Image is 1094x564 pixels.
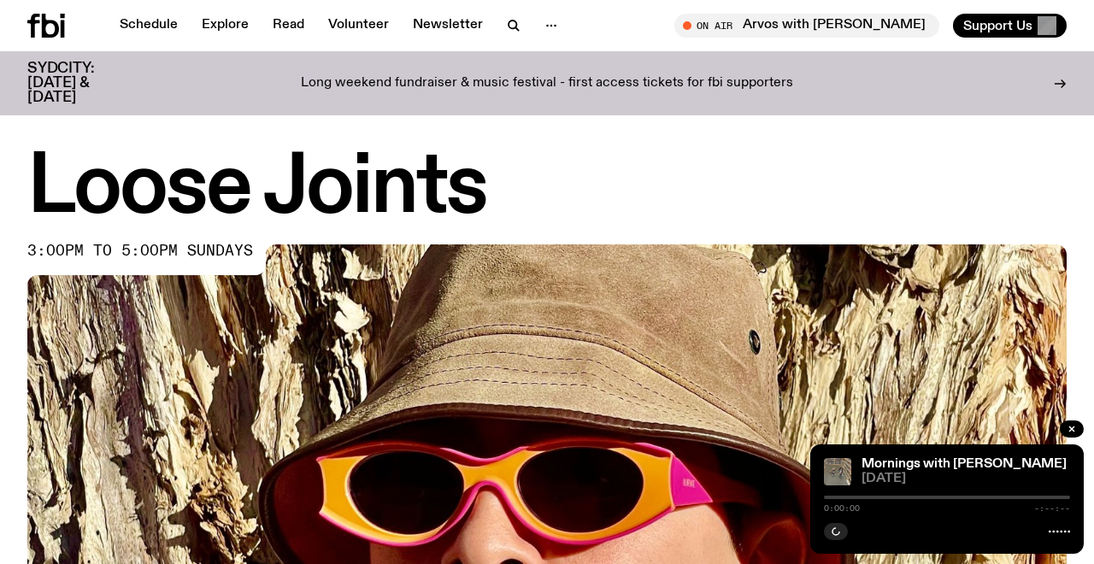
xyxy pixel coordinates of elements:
[262,14,315,38] a: Read
[862,457,1067,471] a: Mornings with [PERSON_NAME]
[27,244,253,258] span: 3:00pm to 5:00pm sundays
[862,473,1070,485] span: [DATE]
[674,14,939,38] button: On AirArvos with [PERSON_NAME]
[963,18,1032,33] span: Support Us
[191,14,259,38] a: Explore
[318,14,399,38] a: Volunteer
[109,14,188,38] a: Schedule
[301,76,793,91] p: Long weekend fundraiser & music festival - first access tickets for fbi supporters
[27,62,137,105] h3: SYDCITY: [DATE] & [DATE]
[1034,504,1070,513] span: -:--:--
[824,504,860,513] span: 0:00:00
[953,14,1067,38] button: Support Us
[27,150,1067,227] h1: Loose Joints
[403,14,493,38] a: Newsletter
